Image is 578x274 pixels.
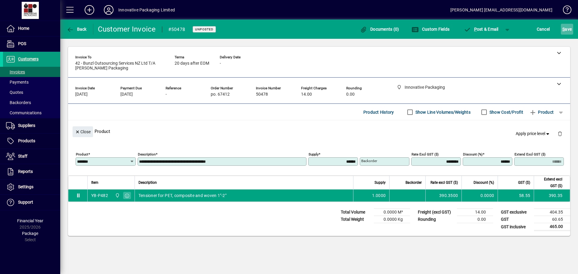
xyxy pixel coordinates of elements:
[80,5,99,15] button: Add
[220,61,221,66] span: -
[138,179,157,186] span: Description
[18,154,27,159] span: Staff
[3,36,60,51] a: POS
[346,92,355,97] span: 0.00
[535,24,552,35] button: Cancel
[361,159,377,163] mat-label: Backorder
[120,92,133,97] span: [DATE]
[6,90,23,95] span: Quotes
[18,138,35,143] span: Products
[195,27,213,31] span: Unposted
[309,152,319,156] mat-label: Supply
[91,192,108,199] div: YB-P482
[415,216,457,223] td: Rounding
[374,216,410,223] td: 0.0000 Kg
[457,209,493,216] td: 14.00
[211,92,230,97] span: po. 67412
[464,27,499,32] span: ost & Email
[429,192,458,199] div: 390.3500
[3,77,60,87] a: Payments
[488,109,523,115] label: Show Cost/Profit
[75,127,91,137] span: Close
[22,231,38,236] span: Package
[6,100,31,105] span: Backorders
[474,179,494,186] span: Discount (%)
[6,110,42,115] span: Communications
[166,92,167,97] span: -
[3,67,60,77] a: Invoices
[6,69,25,74] span: Invoices
[71,129,95,134] app-page-header-button: Close
[534,216,570,223] td: 60.65
[562,27,565,32] span: S
[562,24,572,34] span: ave
[75,92,88,97] span: [DATE]
[18,184,33,189] span: Settings
[534,223,570,231] td: 465.00
[363,107,394,117] span: Product History
[18,57,39,61] span: Customers
[3,134,60,149] a: Products
[91,179,98,186] span: Item
[414,109,471,115] label: Show Line Volumes/Weights
[498,216,534,223] td: GST
[457,216,493,223] td: 0.00
[513,128,553,139] button: Apply price level
[3,149,60,164] a: Staff
[3,195,60,210] a: Support
[474,27,477,32] span: P
[76,152,88,156] mat-label: Product
[553,126,567,141] button: Delete
[450,5,552,15] div: [PERSON_NAME] [EMAIL_ADDRESS][DOMAIN_NAME]
[18,123,35,128] span: Suppliers
[138,152,156,156] mat-label: Description
[18,200,33,205] span: Support
[498,223,534,231] td: GST inclusive
[118,5,175,15] div: Innovative Packaging Limited
[374,179,386,186] span: Supply
[256,92,268,97] span: 50478
[518,179,530,186] span: GST ($)
[372,192,386,199] span: 1.0000
[175,61,209,66] span: 20 days after EOM
[68,120,570,142] div: Product
[3,164,60,179] a: Reports
[534,209,570,216] td: 404.35
[99,5,118,15] button: Profile
[67,27,87,32] span: Back
[6,80,29,85] span: Payments
[98,24,156,34] div: Customer Invoice
[113,192,120,199] span: Innovative Packaging
[461,189,498,202] td: 0.0000
[3,118,60,133] a: Suppliers
[338,209,374,216] td: Total Volume
[410,24,451,35] button: Custom Fields
[558,1,570,21] a: Knowledge Base
[406,179,422,186] span: Backorder
[3,97,60,108] a: Backorders
[75,61,166,71] span: 42 - Bunzl Outsourcing Services NZ Ltd T/A [PERSON_NAME] Packaging
[359,24,401,35] button: Documents (0)
[526,107,557,118] button: Product
[338,216,374,223] td: Total Weight
[534,189,570,202] td: 390.35
[412,27,449,32] span: Custom Fields
[3,87,60,97] a: Quotes
[18,169,33,174] span: Reports
[17,218,43,223] span: Financial Year
[360,27,399,32] span: Documents (0)
[73,126,93,137] button: Close
[537,24,550,34] span: Cancel
[498,209,534,216] td: GST exclusive
[301,92,312,97] span: 14.00
[461,24,502,35] button: Post & Email
[3,21,60,36] a: Home
[498,189,534,202] td: 58.55
[3,180,60,195] a: Settings
[138,192,226,199] span: Tensioner for PET, composite and woven 1"-2"
[553,131,567,136] app-page-header-button: Delete
[516,131,551,137] span: Apply price level
[463,152,483,156] mat-label: Discount (%)
[361,107,396,118] button: Product History
[412,152,439,156] mat-label: Rate excl GST ($)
